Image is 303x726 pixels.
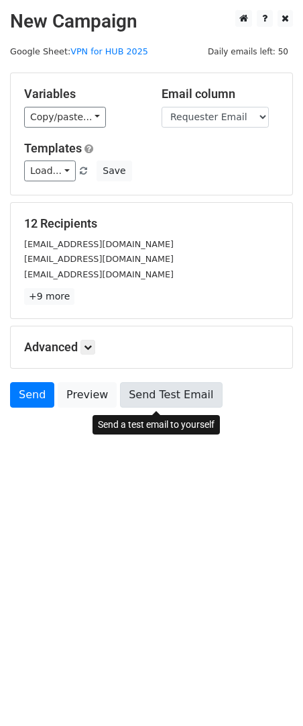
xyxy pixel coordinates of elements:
small: Google Sheet: [10,46,148,56]
span: Daily emails left: 50 [203,44,293,59]
iframe: Chat Widget [236,662,303,726]
button: Save [97,161,131,181]
div: Send a test email to yourself [93,415,220,435]
small: [EMAIL_ADDRESS][DOMAIN_NAME] [24,254,174,264]
a: Copy/paste... [24,107,106,128]
a: Preview [58,382,117,408]
a: Send Test Email [120,382,222,408]
small: [EMAIL_ADDRESS][DOMAIN_NAME] [24,269,174,279]
h5: 12 Recipients [24,216,279,231]
a: Load... [24,161,76,181]
h5: Email column [162,87,279,101]
a: Daily emails left: 50 [203,46,293,56]
small: [EMAIL_ADDRESS][DOMAIN_NAME] [24,239,174,249]
a: +9 more [24,288,74,305]
h5: Variables [24,87,141,101]
a: Send [10,382,54,408]
div: วิดเจ็ตการแชท [236,662,303,726]
a: VPN for HUB 2025 [70,46,148,56]
h5: Advanced [24,340,279,355]
h2: New Campaign [10,10,293,33]
a: Templates [24,141,82,155]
